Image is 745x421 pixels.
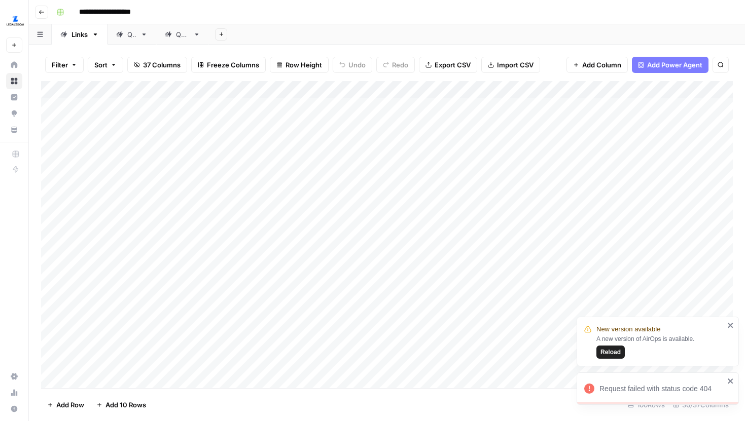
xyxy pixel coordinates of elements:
span: Undo [348,60,366,70]
button: Import CSV [481,57,540,73]
div: Links [72,29,88,40]
button: Export CSV [419,57,477,73]
span: Sort [94,60,108,70]
a: Opportunities [6,105,22,122]
span: 37 Columns [143,60,181,70]
a: Insights [6,89,22,105]
a: QA2 [156,24,209,45]
button: Add 10 Rows [90,397,152,413]
span: Filter [52,60,68,70]
button: Redo [376,57,415,73]
button: Workspace: LegalZoom [6,8,22,33]
span: Export CSV [435,60,471,70]
span: Add Row [56,400,84,410]
a: Links [52,24,108,45]
div: A new version of AirOps is available. [596,334,724,359]
a: Usage [6,385,22,401]
span: Import CSV [497,60,534,70]
button: Reload [596,346,625,359]
a: QA [108,24,156,45]
span: Add Power Agent [647,60,702,70]
button: Filter [45,57,84,73]
span: New version available [596,324,660,334]
div: Request failed with status code 404 [599,384,724,394]
button: close [727,377,734,385]
button: 37 Columns [127,57,187,73]
button: Undo [333,57,372,73]
a: Browse [6,73,22,89]
button: Row Height [270,57,329,73]
button: Add Column [566,57,628,73]
button: Sort [88,57,123,73]
span: Add Column [582,60,621,70]
span: Redo [392,60,408,70]
span: Add 10 Rows [105,400,146,410]
div: QA [127,29,136,40]
span: Row Height [286,60,322,70]
span: Reload [600,348,621,357]
a: Home [6,57,22,73]
button: Add Row [41,397,90,413]
div: QA2 [176,29,189,40]
a: Settings [6,368,22,385]
img: LegalZoom Logo [6,12,24,30]
span: Freeze Columns [207,60,259,70]
button: Help + Support [6,401,22,417]
button: Freeze Columns [191,57,266,73]
button: Add Power Agent [632,57,708,73]
button: close [727,321,734,329]
a: Your Data [6,122,22,138]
